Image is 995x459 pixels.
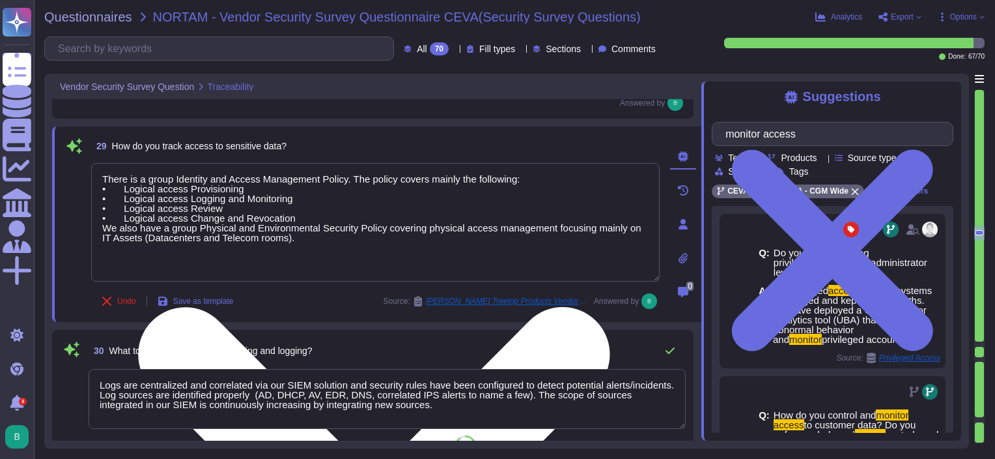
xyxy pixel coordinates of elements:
[430,42,449,55] div: 70
[89,346,104,355] span: 30
[3,422,38,451] button: user
[774,419,916,440] span: to customer data? Do you enforce role-based
[759,410,770,449] b: Q:
[686,282,694,291] span: 0
[546,44,581,53] span: Sections
[922,222,938,237] img: user
[641,293,657,309] img: user
[855,429,886,440] mark: access
[44,10,132,23] span: Questionnaires
[815,12,862,22] button: Analytics
[91,163,660,282] textarea: There is a group Identity and Access Management Policy. The policy covers mainly the following: •...
[611,44,656,53] span: Comments
[891,13,914,21] span: Export
[207,82,253,91] span: Traceability
[774,419,804,430] mark: access
[774,409,876,421] span: How do you control and
[112,141,287,151] span: How do you track access to sensitive data?
[60,82,194,91] span: Vendor Security Survey Question
[153,10,641,23] span: NORTAM - Vendor Security Survey Questionnaire CEVA(Security Survey Questions)
[968,53,985,60] span: 67 / 70
[950,13,977,21] span: Options
[831,13,862,21] span: Analytics
[948,53,966,60] span: Done:
[719,123,940,145] input: Search by keywords
[19,398,27,406] div: 3
[667,95,683,111] img: user
[89,369,686,429] textarea: Logs are centralized and correlated via our SIEM solution and security rules have been configured...
[876,409,908,421] mark: monitor
[620,99,665,107] span: Answered by
[51,37,393,60] input: Search by keywords
[5,425,29,449] img: user
[479,44,515,53] span: Fill types
[417,44,427,53] span: All
[91,141,107,151] span: 29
